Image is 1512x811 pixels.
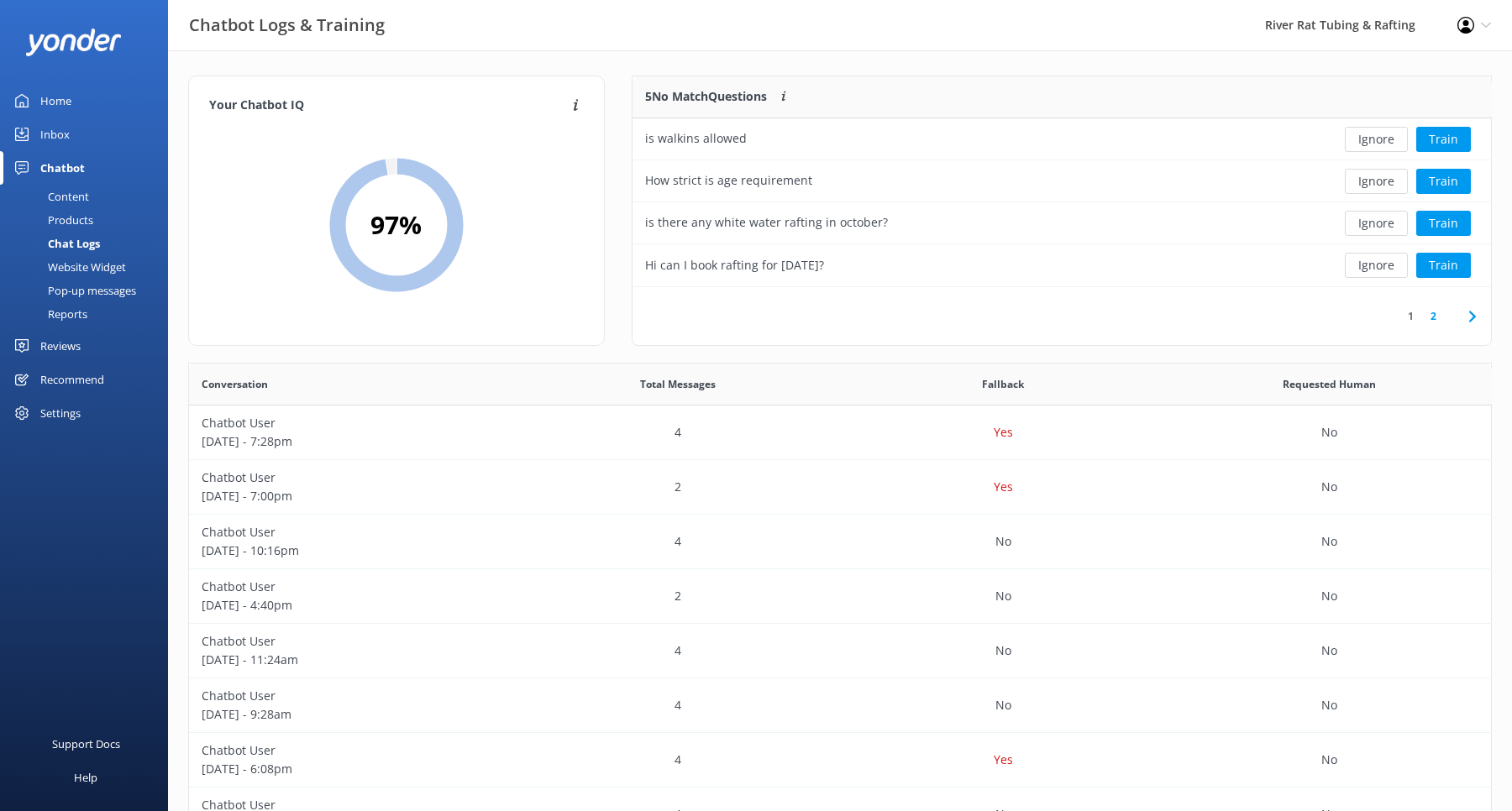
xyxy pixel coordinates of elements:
[10,255,126,279] div: Website Widget
[209,97,568,115] h4: Your Chatbot IQ
[645,171,812,190] div: How strict is age requirement
[202,632,502,651] p: Chatbot User
[1321,641,1337,660] p: No
[645,256,824,275] div: Hi can I book rafting for [DATE]?
[370,205,422,245] h2: 97 %
[1422,308,1445,324] a: 2
[1399,308,1422,324] a: 1
[995,696,1011,714] p: No
[52,727,120,761] div: Support Docs
[995,532,1011,551] p: No
[40,396,81,430] div: Settings
[202,487,502,505] p: [DATE] - 7:00pm
[1416,211,1471,236] button: Train
[10,302,87,326] div: Reports
[675,587,681,605] p: 2
[10,232,168,255] a: Chat Logs
[40,84,71,118] div: Home
[202,596,502,615] p: [DATE] - 4:40pm
[645,87,767,106] p: 5 No Match Questions
[74,761,97,794] div: Help
[202,432,502,451] p: [DATE] - 7:28pm
[995,641,1011,660] p: No
[1321,423,1337,442] p: No
[633,118,1492,286] div: grid
[10,208,93,232] div: Products
[202,414,502,432] p: Chatbot User
[675,423,681,442] p: 4
[202,651,502,669] p: [DATE] - 11:24am
[994,751,1013,769] p: Yes
[202,468,502,487] p: Chatbot User
[202,705,502,724] p: [DATE] - 9:28am
[25,29,122,56] img: yonder-white-logo.png
[633,118,1492,160] div: row
[189,733,1492,787] div: row
[10,279,136,302] div: Pop-up messages
[40,151,85,185] div: Chatbot
[1321,587,1337,605] p: No
[1321,751,1337,769] p: No
[645,129,747,148] div: is walkins allowed
[994,423,1013,442] p: Yes
[189,460,1492,515] div: row
[1321,478,1337,496] p: No
[1345,211,1408,236] button: Ignore
[640,376,716,392] span: Total Messages
[189,569,1492,624] div: row
[1321,532,1337,551] p: No
[40,118,70,151] div: Inbox
[633,202,1492,244] div: row
[1416,169,1471,194] button: Train
[202,542,502,560] p: [DATE] - 10:16pm
[189,515,1492,569] div: row
[202,523,502,542] p: Chatbot User
[202,741,502,760] p: Chatbot User
[10,185,168,208] a: Content
[202,687,502,705] p: Chatbot User
[10,208,168,232] a: Products
[1321,696,1337,714] p: No
[10,255,168,279] a: Website Widget
[10,185,89,208] div: Content
[633,160,1492,202] div: row
[675,696,681,714] p: 4
[202,376,268,392] span: Conversation
[1345,253,1408,278] button: Ignore
[189,678,1492,733] div: row
[10,232,100,255] div: Chat Logs
[994,478,1013,496] p: Yes
[675,532,681,551] p: 4
[10,302,168,326] a: Reports
[1416,127,1471,152] button: Train
[40,329,81,363] div: Reviews
[675,751,681,769] p: 4
[189,405,1492,460] div: row
[633,244,1492,286] div: row
[1345,127,1408,152] button: Ignore
[40,363,104,396] div: Recommend
[189,624,1492,678] div: row
[202,760,502,778] p: [DATE] - 6:08pm
[645,213,888,232] div: is there any white water rafting in october?
[982,376,1024,392] span: Fallback
[10,279,168,302] a: Pop-up messages
[675,478,681,496] p: 2
[202,578,502,596] p: Chatbot User
[995,587,1011,605] p: No
[675,641,681,660] p: 4
[1345,169,1408,194] button: Ignore
[189,12,385,39] h3: Chatbot Logs & Training
[1416,253,1471,278] button: Train
[1283,376,1376,392] span: Requested Human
